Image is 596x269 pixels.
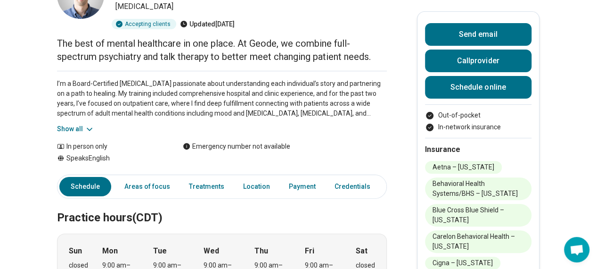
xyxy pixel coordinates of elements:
[57,187,387,226] h2: Practice hours (CDT)
[57,124,94,134] button: Show all
[425,23,531,46] button: Send email
[283,177,321,196] a: Payment
[425,204,531,227] li: Blue Cross Blue Shield – [US_STATE]
[425,144,531,155] h2: Insurance
[180,19,235,29] div: Updated [DATE]
[69,245,82,257] strong: Sun
[112,19,176,29] div: Accepting clients
[425,161,502,174] li: Aetna – [US_STATE]
[57,142,164,151] div: In person only
[59,177,111,196] a: Schedule
[204,245,219,257] strong: Wed
[57,79,387,118] p: I’m a Board-Certified [MEDICAL_DATA] passionate about understanding each individual’s story and p...
[305,245,314,257] strong: Fri
[425,110,531,120] li: Out-of-pocket
[102,245,118,257] strong: Mon
[425,177,531,200] li: Behavioral Health Systems/BHS – [US_STATE]
[425,122,531,132] li: In-network insurance
[183,142,290,151] div: Emergency number not available
[425,230,531,253] li: Carelon Behavioral Health – [US_STATE]
[384,177,417,196] a: Other
[425,110,531,132] ul: Payment options
[425,76,531,99] a: Schedule online
[183,177,230,196] a: Treatments
[237,177,276,196] a: Location
[425,50,531,72] button: Callprovider
[356,245,367,257] strong: Sat
[564,237,589,262] div: Open chat
[57,37,387,63] p: The best of mental healthcare in one place. At Geode, we combine full-spectrum psychiatry and tal...
[57,153,164,163] div: Speaks English
[329,177,376,196] a: Credentials
[153,245,167,257] strong: Tue
[115,1,387,15] p: [MEDICAL_DATA]
[119,177,176,196] a: Areas of focus
[254,245,268,257] strong: Thu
